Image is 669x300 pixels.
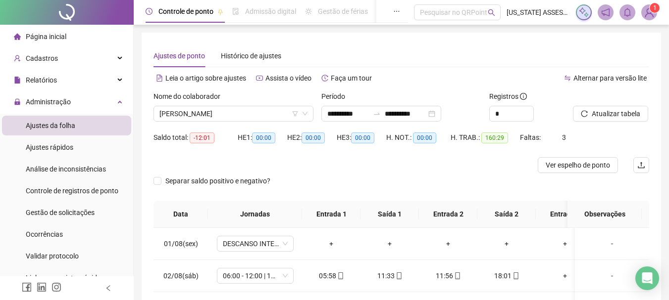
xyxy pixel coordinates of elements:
[635,266,659,290] div: Open Intercom Messenger
[544,238,586,249] div: +
[520,133,542,141] span: Faltas:
[154,52,205,60] span: Ajustes de ponto
[583,238,641,249] div: -
[26,252,79,260] span: Validar protocolo
[489,91,527,102] span: Registros
[564,75,571,82] span: swap
[368,270,411,281] div: 11:33
[520,93,527,100] span: info-circle
[538,157,618,173] button: Ver espelho de ponto
[637,161,645,169] span: upload
[26,76,57,84] span: Relatórios
[544,270,586,281] div: +
[26,33,66,41] span: Página inicial
[507,7,570,18] span: [US_STATE] ASSESSORIA EMPRESARIAL
[427,270,469,281] div: 11:56
[265,74,311,82] span: Assista o vídeo
[373,110,381,118] span: swap-right
[159,106,308,121] span: JOCIEL ALVES GON�ALVES MELO
[642,5,657,20] img: 89980
[26,143,73,151] span: Ajustes rápidos
[351,132,374,143] span: 00:00
[451,132,520,143] div: H. TRAB.:
[14,55,21,62] span: user-add
[650,3,660,13] sup: Atualize o seu contato no menu Meus Dados
[146,8,153,15] span: clock-circle
[336,272,344,279] span: mobile
[623,8,632,17] span: bell
[321,75,328,82] span: history
[232,8,239,15] span: file-done
[575,209,634,219] span: Observações
[485,270,528,281] div: 18:01
[583,270,641,281] div: -
[413,132,436,143] span: 00:00
[302,132,325,143] span: 00:00
[26,122,75,129] span: Ajustes da folha
[158,7,213,15] span: Controle de ponto
[223,236,288,251] span: DESCANSO INTER-JORNADA
[653,4,657,11] span: 1
[22,282,32,292] span: facebook
[373,110,381,118] span: to
[395,272,403,279] span: mobile
[368,238,411,249] div: +
[567,201,642,228] th: Observações
[223,268,288,283] span: 06:00 - 12:00 | 12:30 - 18:00
[14,33,21,40] span: home
[318,7,368,15] span: Gestão de férias
[601,8,610,17] span: notification
[305,8,312,15] span: sun
[419,201,477,228] th: Entrada 2
[165,74,246,82] span: Leia o artigo sobre ajustes
[485,238,528,249] div: +
[573,106,648,122] button: Atualizar tabela
[477,201,536,228] th: Saída 2
[14,77,21,84] span: file
[488,9,495,16] span: search
[331,74,372,82] span: Faça um tour
[154,91,227,102] label: Nome do colaborador
[592,108,640,119] span: Atualizar tabela
[26,98,71,106] span: Administração
[154,132,238,143] div: Saldo total:
[292,111,298,117] span: filter
[26,54,58,62] span: Cadastros
[221,52,281,60] span: Histórico de ajustes
[453,272,461,279] span: mobile
[562,133,566,141] span: 3
[156,75,163,82] span: file-text
[256,75,263,82] span: youtube
[154,201,208,228] th: Data
[512,272,519,279] span: mobile
[105,285,112,292] span: left
[26,230,63,238] span: Ocorrências
[310,270,353,281] div: 05:58
[386,132,451,143] div: H. NOT.:
[252,132,275,143] span: 00:00
[217,9,223,15] span: pushpin
[14,98,21,105] span: lock
[26,187,118,195] span: Controle de registros de ponto
[26,209,95,216] span: Gestão de solicitações
[238,132,287,143] div: HE 1:
[287,132,337,143] div: HE 2:
[245,7,296,15] span: Admissão digital
[573,74,647,82] span: Alternar para versão lite
[337,132,386,143] div: HE 3:
[164,240,198,248] span: 01/08(sex)
[393,8,400,15] span: ellipsis
[163,272,199,280] span: 02/08(sáb)
[536,201,594,228] th: Entrada 3
[481,132,508,143] span: 160:29
[302,201,360,228] th: Entrada 1
[161,175,274,186] span: Separar saldo positivo e negativo?
[581,110,588,117] span: reload
[190,132,214,143] span: -12:01
[578,7,589,18] img: sparkle-icon.fc2bf0ac1784a2077858766a79e2daf3.svg
[360,201,419,228] th: Saída 1
[37,282,47,292] span: linkedin
[321,91,352,102] label: Período
[26,165,106,173] span: Análise de inconsistências
[427,238,469,249] div: +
